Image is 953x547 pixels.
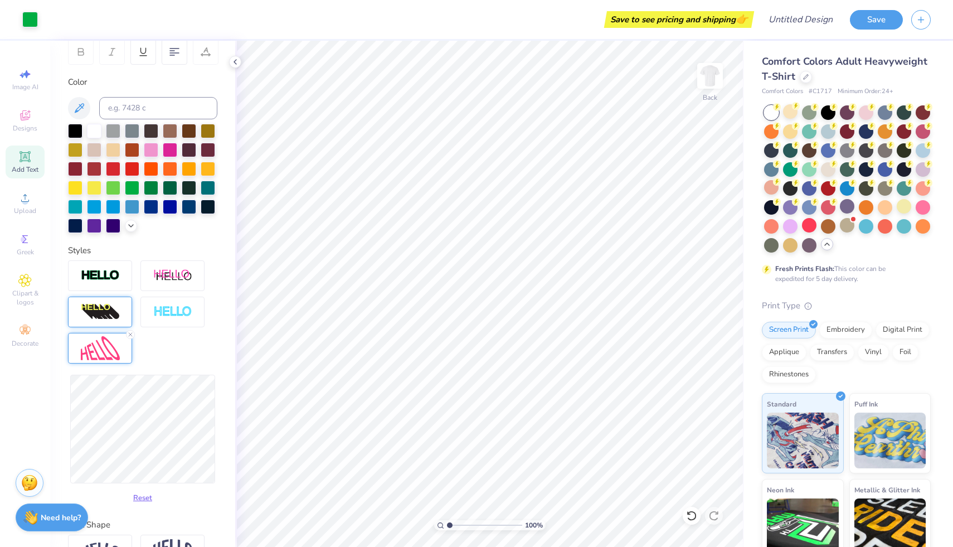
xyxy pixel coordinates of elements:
[762,322,816,338] div: Screen Print
[81,303,120,321] img: 3d Illusion
[767,413,839,468] img: Standard
[850,10,903,30] button: Save
[767,484,794,496] span: Neon Ink
[17,248,34,256] span: Greek
[128,489,157,507] button: Reset
[775,264,912,284] div: This color can be expedited for 5 day delivery.
[767,398,796,410] span: Standard
[762,366,816,383] div: Rhinestones
[81,269,120,282] img: Stroke
[736,12,748,26] span: 👉
[699,65,721,87] img: Back
[68,519,217,531] div: Text Shape
[819,322,872,338] div: Embroidery
[838,87,893,96] span: Minimum Order: 24 +
[775,264,834,273] strong: Fresh Prints Flash:
[6,289,45,307] span: Clipart & logos
[858,344,889,361] div: Vinyl
[68,76,217,89] div: Color
[41,512,81,523] strong: Need help?
[68,244,217,257] div: Styles
[12,339,38,348] span: Decorate
[607,11,751,28] div: Save to see pricing and shipping
[762,299,931,312] div: Print Type
[809,87,832,96] span: # C1717
[14,206,36,215] span: Upload
[762,87,803,96] span: Comfort Colors
[854,398,878,410] span: Puff Ink
[762,55,927,83] span: Comfort Colors Adult Heavyweight T-Shirt
[703,93,717,103] div: Back
[525,520,543,530] span: 100 %
[153,306,192,318] img: Negative Space
[762,344,806,361] div: Applique
[12,165,38,174] span: Add Text
[810,344,854,361] div: Transfers
[892,344,918,361] div: Foil
[81,336,120,360] img: Free Distort
[153,269,192,283] img: Shadow
[854,413,926,468] img: Puff Ink
[854,484,920,496] span: Metallic & Glitter Ink
[760,8,842,31] input: Untitled Design
[12,83,38,91] span: Image AI
[99,97,217,119] input: e.g. 7428 c
[13,124,37,133] span: Designs
[876,322,930,338] div: Digital Print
